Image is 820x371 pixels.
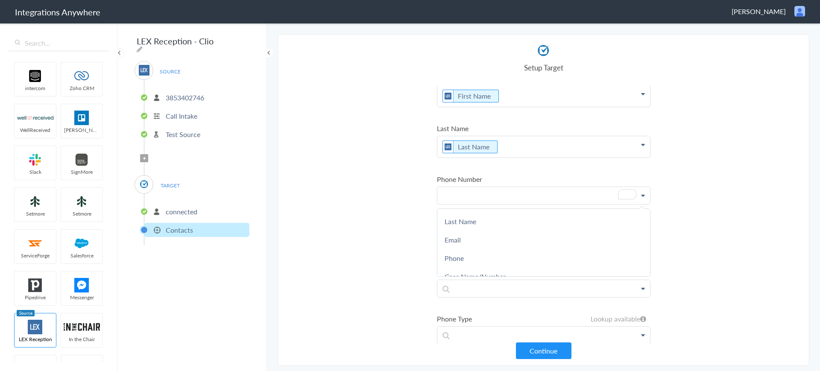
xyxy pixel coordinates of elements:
[166,225,193,235] p: Contacts
[64,278,100,292] img: FBM.png
[437,123,650,133] label: Last Name
[15,294,56,301] span: Pipedrive
[591,314,646,324] h6: Lookup available
[15,210,56,217] span: Setmore
[17,278,53,292] img: pipedrive.png
[15,336,56,343] span: LEX Reception
[17,152,53,167] img: slack-logo.svg
[17,111,53,125] img: wr-logo.svg
[15,85,56,92] span: intercom
[61,126,102,134] span: [PERSON_NAME]
[437,187,650,204] p: To enrich screen reader interactions, please activate Accessibility in Grammarly extension settings
[516,342,571,359] button: Continue
[64,111,100,125] img: trello.png
[166,207,197,216] p: connected
[437,231,650,249] a: Email
[61,252,102,259] span: Salesforce
[15,6,100,18] h1: Integrations Anywhere
[61,336,102,343] span: In the Chair
[17,194,53,209] img: setmoreNew.jpg
[17,236,53,251] img: serviceforge-icon.png
[437,212,650,231] a: Last Name
[15,252,56,259] span: ServiceForge
[437,249,650,267] a: Phone
[64,69,100,83] img: zoho-logo.svg
[64,194,100,209] img: setmoreNew.jpg
[166,93,204,102] p: 3853402746
[794,6,805,17] img: user.png
[15,126,56,134] span: WellReceived
[64,236,100,251] img: salesforce-logo.svg
[437,267,650,286] a: Case Name/Number
[442,90,499,102] li: First Name
[17,320,53,334] img: lex-app-logo.svg
[64,320,100,334] img: inch-logo.svg
[139,65,149,76] img: lex-app-logo.svg
[61,210,102,217] span: Setmore
[61,168,102,175] span: SignMore
[64,152,100,167] img: signmore-logo.png
[443,141,454,153] img: lex-app-logo.svg
[732,6,786,16] span: [PERSON_NAME]
[154,66,186,77] span: SOURCE
[166,111,197,121] p: Call Intake
[536,43,551,58] img: clio-logo.svg
[61,85,102,92] span: Zoho CRM
[166,129,200,139] p: Test Source
[139,179,149,190] img: clio-logo.svg
[437,62,650,73] h4: Setup Target
[437,314,650,324] label: Phone Type
[154,180,186,191] span: TARGET
[9,35,109,51] input: Search...
[437,174,650,184] label: Phone Number
[15,168,56,175] span: Slack
[442,140,498,153] li: Last Name
[61,294,102,301] span: Messenger
[443,90,454,102] img: lex-app-logo.svg
[17,69,53,83] img: intercom-logo.svg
